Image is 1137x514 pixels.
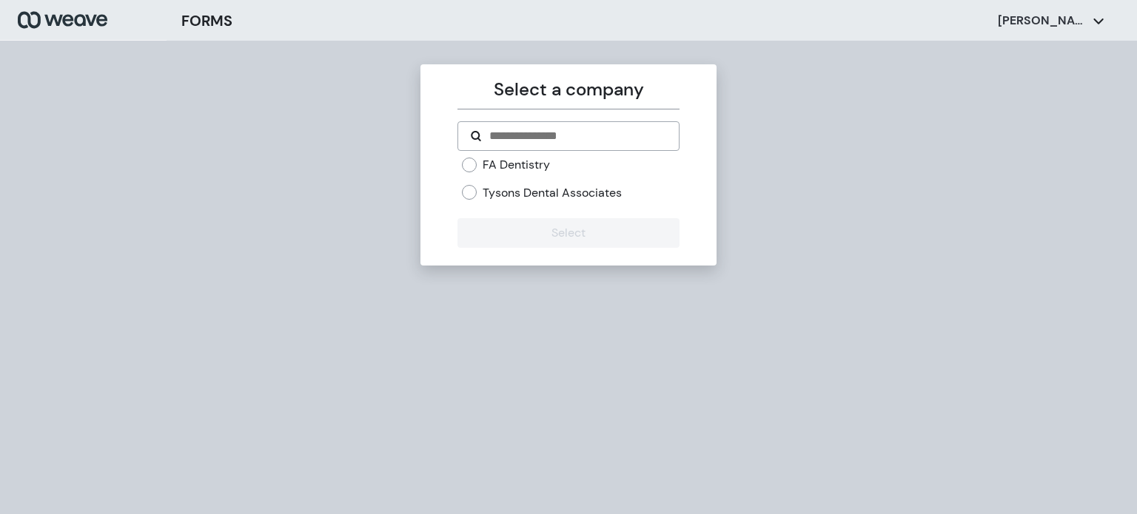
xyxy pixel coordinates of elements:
[998,13,1087,29] p: [PERSON_NAME]
[181,10,232,32] h3: FORMS
[483,185,622,201] label: Tysons Dental Associates
[457,218,679,248] button: Select
[483,157,550,173] label: FA Dentistry
[457,76,679,103] p: Select a company
[488,127,666,145] input: Search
